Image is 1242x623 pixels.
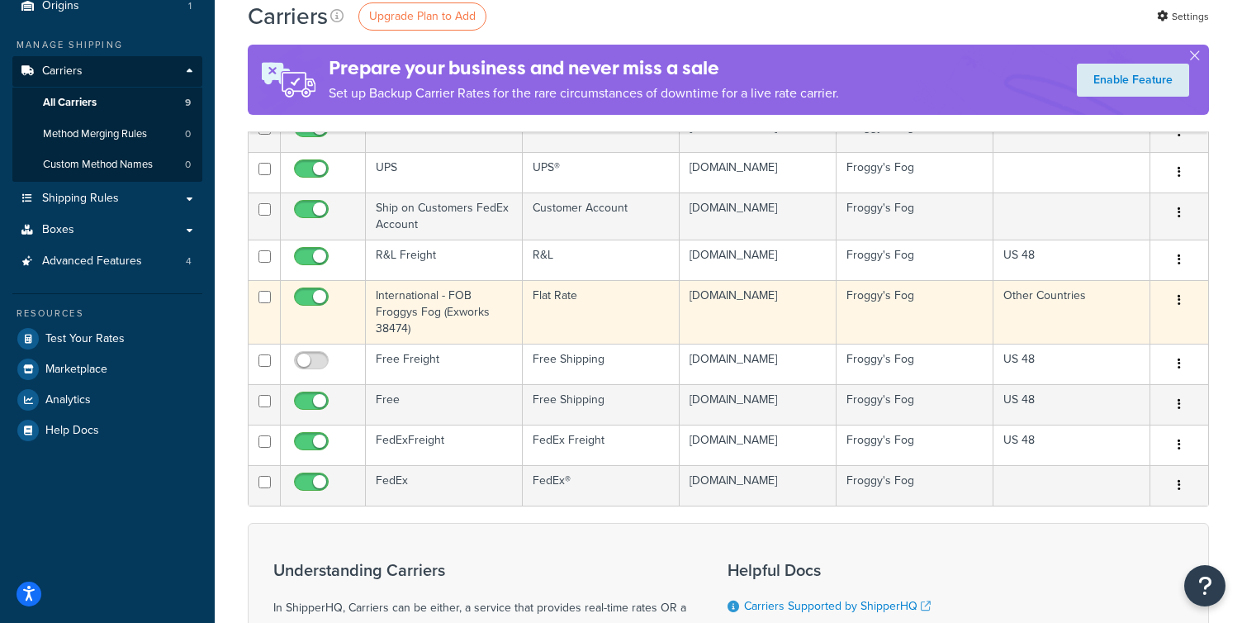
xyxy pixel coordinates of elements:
[837,280,993,344] td: Froggy's Fog
[993,384,1150,425] td: US 48
[366,240,523,280] td: R&L Freight
[12,183,202,214] a: Shipping Rules
[369,7,476,25] span: Upgrade Plan to Add
[12,416,202,445] a: Help Docs
[45,363,107,377] span: Marketplace
[993,240,1150,280] td: US 48
[186,254,192,269] span: 4
[523,465,680,506] td: FedEx®
[680,280,837,344] td: [DOMAIN_NAME]
[12,354,202,384] a: Marketplace
[329,55,839,82] h4: Prepare your business and never miss a sale
[185,158,191,172] span: 0
[43,158,153,172] span: Custom Method Names
[523,425,680,465] td: FedEx Freight
[1184,565,1225,606] button: Open Resource Center
[12,38,202,52] div: Manage Shipping
[523,280,680,344] td: Flat Rate
[12,88,202,118] li: All Carriers
[680,425,837,465] td: [DOMAIN_NAME]
[993,344,1150,384] td: US 48
[12,119,202,150] a: Method Merging Rules 0
[837,465,993,506] td: Froggy's Fog
[12,150,202,180] li: Custom Method Names
[523,344,680,384] td: Free Shipping
[329,82,839,105] p: Set up Backup Carrier Rates for the rare circumstances of downtime for a live rate carrier.
[680,344,837,384] td: [DOMAIN_NAME]
[366,425,523,465] td: FedExFreight
[12,246,202,277] a: Advanced Features 4
[523,152,680,193] td: UPS®
[680,384,837,425] td: [DOMAIN_NAME]
[366,193,523,240] td: Ship on Customers FedEx Account
[837,344,993,384] td: Froggy's Fog
[273,561,686,579] h3: Understanding Carriers
[185,96,191,110] span: 9
[837,425,993,465] td: Froggy's Fog
[12,215,202,245] a: Boxes
[42,223,74,237] span: Boxes
[366,280,523,344] td: International - FOB Froggys Fog (Exworks 38474)
[728,561,943,579] h3: Helpful Docs
[837,193,993,240] td: Froggy's Fog
[12,150,202,180] a: Custom Method Names 0
[993,425,1150,465] td: US 48
[366,344,523,384] td: Free Freight
[12,56,202,87] a: Carriers
[248,45,329,115] img: ad-rules-rateshop-fe6ec290ccb7230408bd80ed9643f0289d75e0ffd9eb532fc0e269fcd187b520.png
[43,127,147,141] span: Method Merging Rules
[680,465,837,506] td: [DOMAIN_NAME]
[12,88,202,118] a: All Carriers 9
[42,254,142,269] span: Advanced Features
[12,119,202,150] li: Method Merging Rules
[12,56,202,182] li: Carriers
[358,2,486,31] a: Upgrade Plan to Add
[43,96,97,110] span: All Carriers
[837,384,993,425] td: Froggy's Fog
[366,384,523,425] td: Free
[680,193,837,240] td: [DOMAIN_NAME]
[45,424,99,438] span: Help Docs
[12,307,202,321] div: Resources
[837,152,993,193] td: Froggy's Fog
[42,192,119,206] span: Shipping Rules
[12,246,202,277] li: Advanced Features
[680,152,837,193] td: [DOMAIN_NAME]
[523,193,680,240] td: Customer Account
[837,240,993,280] td: Froggy's Fog
[12,385,202,415] a: Analytics
[45,332,125,346] span: Test Your Rates
[680,240,837,280] td: [DOMAIN_NAME]
[185,127,191,141] span: 0
[1077,64,1189,97] a: Enable Feature
[993,280,1150,344] td: Other Countries
[523,240,680,280] td: R&L
[744,597,931,615] a: Carriers Supported by ShipperHQ
[366,465,523,506] td: FedEx
[1157,5,1209,28] a: Settings
[523,384,680,425] td: Free Shipping
[366,152,523,193] td: UPS
[45,393,91,407] span: Analytics
[42,64,83,78] span: Carriers
[12,324,202,354] a: Test Your Rates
